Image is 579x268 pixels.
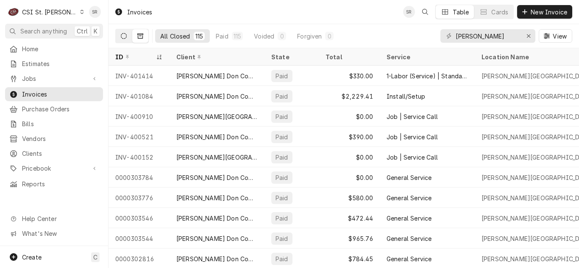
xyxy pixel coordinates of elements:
div: Cards [491,8,508,17]
button: View [539,29,572,43]
div: INV-401414 [109,66,170,86]
a: Clients [5,146,103,160]
div: Service [387,52,466,61]
div: General Service [387,214,431,223]
button: Erase input [522,29,535,43]
a: Home [5,42,103,56]
div: Paid [275,254,289,263]
div: Paid [275,193,289,202]
div: Paid [275,153,289,162]
span: Estimates [22,59,99,68]
div: Client [176,52,256,61]
div: SR [89,6,101,18]
div: General Service [387,234,431,243]
div: Paid [275,72,289,80]
div: 0000303546 [109,208,170,228]
div: Install/Setup [387,92,425,101]
div: CSI St. Louis's Avatar [8,6,19,18]
div: 0 [279,32,284,41]
span: New Invoice [529,8,569,17]
div: General Service [387,193,431,202]
span: Clients [22,149,99,158]
div: All Closed [160,32,190,41]
div: [PERSON_NAME] Don Company [176,234,258,243]
a: Go to Pricebook [5,161,103,175]
span: Jobs [22,74,86,83]
div: 1-Labor (Service) | Standard | Incurred [387,72,468,80]
div: $330.00 [319,66,380,86]
span: View [551,32,568,41]
div: $0.00 [319,106,380,127]
a: Estimates [5,57,103,71]
div: $0.00 [319,167,380,188]
div: SR [403,6,415,18]
div: INV-400910 [109,106,170,127]
div: General Service [387,173,431,182]
div: [PERSON_NAME][GEOGRAPHIC_DATA] [176,112,258,121]
button: Open search [418,5,432,19]
div: Paid [216,32,228,41]
div: 0000303776 [109,188,170,208]
div: Paid [275,234,289,243]
div: Forgiven [297,32,322,41]
div: Stephani Roth's Avatar [403,6,415,18]
span: Home [22,44,99,53]
a: Reports [5,177,103,191]
div: Job | Service Call [387,153,438,162]
div: INV-400521 [109,127,170,147]
div: $580.00 [319,188,380,208]
div: [PERSON_NAME] Don Company [176,193,258,202]
div: 0000303544 [109,228,170,249]
span: Reports [22,180,99,188]
div: 0 [327,32,332,41]
div: $2,229.41 [319,86,380,106]
div: [PERSON_NAME] Don Company [176,173,258,182]
span: Help Center [22,214,98,223]
div: $965.76 [319,228,380,249]
div: General Service [387,254,431,263]
div: $472.44 [319,208,380,228]
div: Total [326,52,371,61]
button: New Invoice [517,5,572,19]
button: Search anythingCtrlK [5,24,103,39]
div: [PERSON_NAME] Don Company [176,92,258,101]
div: [PERSON_NAME] Don Company [176,254,258,263]
div: Paid [275,112,289,121]
div: Paid [275,133,289,141]
a: Purchase Orders [5,102,103,116]
span: Invoices [22,90,99,99]
a: Go to Jobs [5,72,103,86]
span: What's New [22,229,98,238]
div: [PERSON_NAME] Don Company [176,214,258,223]
a: Bills [5,117,103,131]
span: C [93,253,97,262]
div: Stephani Roth's Avatar [89,6,101,18]
div: Job | Service Call [387,133,438,141]
div: Paid [275,173,289,182]
span: Ctrl [77,27,88,36]
span: Search anything [20,27,67,36]
div: [PERSON_NAME][GEOGRAPHIC_DATA] [176,153,258,162]
span: Purchase Orders [22,105,99,113]
div: Voided [254,32,274,41]
div: CSI St. [PERSON_NAME] [22,8,77,17]
div: 115 [195,32,203,41]
span: Pricebook [22,164,86,173]
input: Keyword search [456,29,519,43]
div: $390.00 [319,127,380,147]
div: [PERSON_NAME] Don Company [176,72,258,80]
a: Vendors [5,132,103,146]
div: $0.00 [319,147,380,167]
div: 0000303784 [109,167,170,188]
div: C [8,6,19,18]
div: [PERSON_NAME] Don Company [176,133,258,141]
div: Table [453,8,469,17]
span: K [94,27,97,36]
div: ID [115,52,154,61]
div: Paid [275,214,289,223]
span: Vendors [22,134,99,143]
div: INV-401084 [109,86,170,106]
span: Bills [22,119,99,128]
span: Create [22,254,42,261]
div: Paid [275,92,289,101]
